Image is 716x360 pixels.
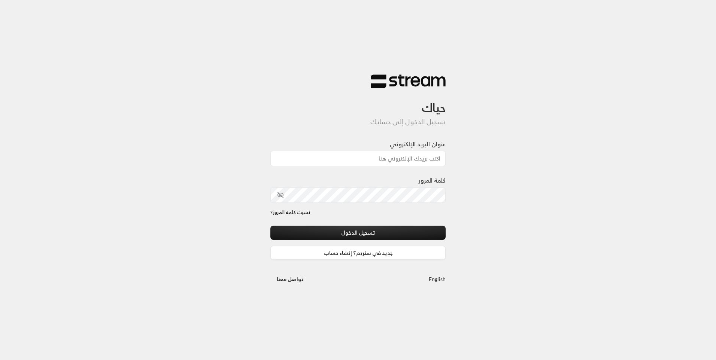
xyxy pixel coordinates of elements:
button: تواصل معنا [270,272,310,286]
a: تواصل معنا [270,274,310,284]
label: عنوان البريد الإلكتروني [390,140,446,149]
img: Stream Logo [371,74,446,89]
input: اكتب بريدك الإلكتروني هنا [270,151,446,166]
label: كلمة المرور [419,176,446,185]
a: نسيت كلمة المرور؟ [270,209,310,216]
button: تسجيل الدخول [270,226,446,240]
h5: تسجيل الدخول إلى حسابك [270,118,446,126]
h3: حياك [270,89,446,115]
a: جديد في ستريم؟ إنشاء حساب [270,246,446,260]
button: toggle password visibility [274,189,287,201]
a: English [429,272,446,286]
